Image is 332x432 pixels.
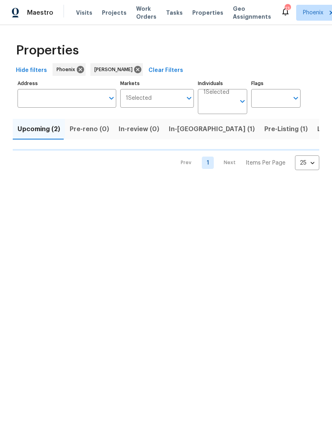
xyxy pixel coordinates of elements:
p: Items Per Page [246,159,285,167]
button: Open [237,96,248,107]
span: Upcoming (2) [18,124,60,135]
span: Pre-reno (0) [70,124,109,135]
span: Projects [102,9,127,17]
span: Clear Filters [148,66,183,76]
span: Properties [192,9,223,17]
label: Address [18,81,116,86]
button: Hide filters [13,63,50,78]
span: Hide filters [16,66,47,76]
span: Phoenix [57,66,78,74]
label: Markets [120,81,194,86]
div: 25 [295,153,319,173]
span: Visits [76,9,92,17]
span: Phoenix [303,9,323,17]
a: Goto page 1 [202,157,214,169]
span: Properties [16,46,79,54]
button: Open [106,93,117,104]
div: Phoenix [53,63,86,76]
label: Individuals [198,81,247,86]
div: 13 [285,5,290,13]
span: 1 Selected [203,89,229,96]
span: 1 Selected [126,95,152,102]
button: Open [290,93,301,104]
span: Work Orders [136,5,156,21]
span: Pre-Listing (1) [264,124,308,135]
button: Open [184,93,195,104]
label: Flags [251,81,301,86]
span: Tasks [166,10,183,15]
span: In-[GEOGRAPHIC_DATA] (1) [169,124,255,135]
span: Maestro [27,9,53,17]
span: [PERSON_NAME] [94,66,136,74]
span: Geo Assignments [233,5,271,21]
nav: Pagination Navigation [173,155,319,170]
div: [PERSON_NAME] [90,63,143,76]
span: In-review (0) [119,124,159,135]
button: Clear Filters [145,63,186,78]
